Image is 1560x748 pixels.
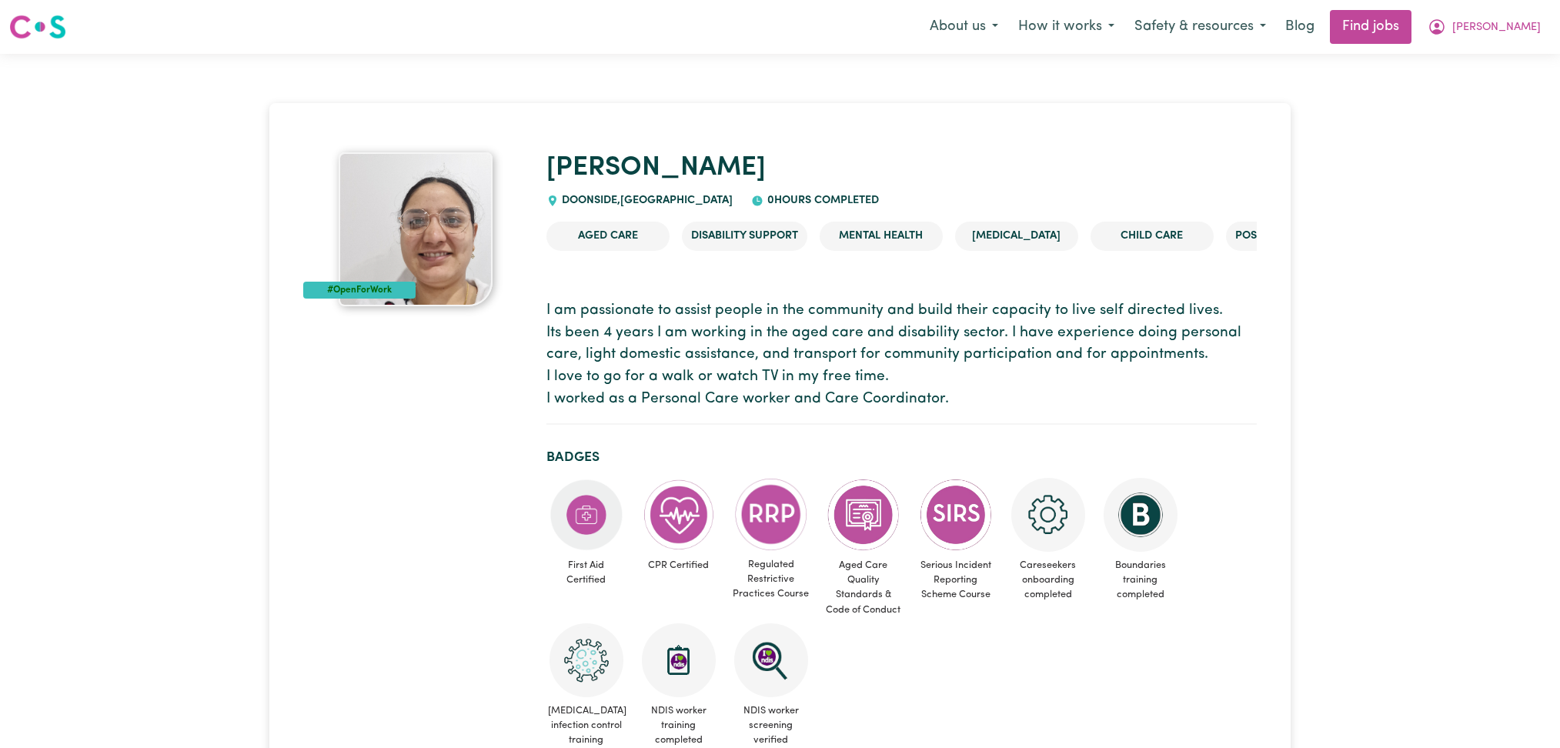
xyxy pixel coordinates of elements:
[546,552,626,593] span: First Aid Certified
[9,13,66,41] img: Careseekers logo
[1226,222,1364,251] li: Post-operative care
[734,478,808,551] img: CS Academy: Regulated Restrictive Practices course completed
[546,300,1257,411] p: I am passionate to assist people in the community and build their capacity to live self directed ...
[303,152,528,306] a: Ripandeep 's profile picture'#OpenForWork
[642,478,716,552] img: Care and support worker has completed CPR Certification
[9,9,66,45] a: Careseekers logo
[1008,552,1088,609] span: Careseekers onboarding completed
[763,195,879,206] span: 0 hours completed
[1452,19,1541,36] span: [PERSON_NAME]
[919,478,993,552] img: CS Academy: Serious Incident Reporting Scheme course completed
[1330,10,1411,44] a: Find jobs
[916,552,996,609] span: Serious Incident Reporting Scheme Course
[1104,478,1178,552] img: CS Academy: Boundaries in care and support work course completed
[642,623,716,697] img: CS Academy: Introduction to NDIS Worker Training course completed
[550,478,623,552] img: Care and support worker has completed First Aid Certification
[823,552,904,623] span: Aged Care Quality Standards & Code of Conduct
[303,282,416,299] div: #OpenForWork
[559,195,733,206] span: DOONSIDE , [GEOGRAPHIC_DATA]
[546,449,1257,466] h2: Badges
[1011,478,1085,552] img: CS Academy: Careseekers Onboarding course completed
[731,551,811,608] span: Regulated Restrictive Practices Course
[682,222,807,251] li: Disability Support
[1276,10,1324,44] a: Blog
[1101,552,1181,609] span: Boundaries training completed
[920,11,1008,43] button: About us
[546,222,670,251] li: Aged Care
[1418,11,1551,43] button: My Account
[546,155,766,182] a: [PERSON_NAME]
[1124,11,1276,43] button: Safety & resources
[639,552,719,579] span: CPR Certified
[955,222,1078,251] li: [MEDICAL_DATA]
[550,623,623,697] img: CS Academy: COVID-19 Infection Control Training course completed
[1091,222,1214,251] li: Child care
[1008,11,1124,43] button: How it works
[339,152,493,306] img: Ripandeep
[827,478,900,552] img: CS Academy: Aged Care Quality Standards & Code of Conduct course completed
[734,623,808,697] img: NDIS Worker Screening Verified
[820,222,943,251] li: Mental Health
